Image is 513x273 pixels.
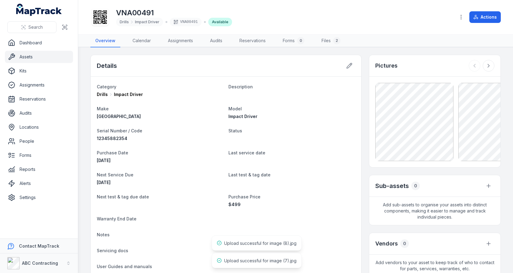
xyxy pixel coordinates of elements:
a: Overview [90,35,120,47]
div: VNA00491 [170,18,202,26]
span: [DATE] [97,180,111,185]
span: Add sub-assets to organise your assets into distinct components, making it easier to manage and t... [369,197,500,225]
span: Last test & tag date [228,172,271,177]
a: Assignments [5,79,73,91]
span: Serial Number / Code [97,128,142,133]
a: Audits [205,35,227,47]
a: Assets [5,51,73,63]
a: Reservations [235,35,271,47]
a: Forms0 [278,35,309,47]
span: Description [228,84,253,89]
h1: VNA00491 [116,8,232,18]
time: 02/09/2025, 12:00:00 am [97,180,111,185]
span: 12345882354 [97,136,127,141]
span: Purchase Price [228,194,260,199]
div: Available [208,18,232,26]
span: Next test & tag due date [97,194,149,199]
span: 499 AUD [228,202,241,207]
a: Locations [5,121,73,133]
span: Purchase Date [97,150,128,155]
strong: ABC Contracting [22,260,58,266]
span: Impact Driver [228,114,257,119]
div: 2 [333,37,340,44]
div: 0 [297,37,304,44]
span: Servicing docs [97,248,128,253]
strong: Contact MapTrack [19,243,59,249]
button: Search [7,21,56,33]
a: Audits [5,107,73,119]
a: Assignments [163,35,198,47]
a: Settings [5,191,73,204]
button: Actions [469,11,501,23]
span: Drills [97,91,108,98]
a: Reservations [5,93,73,105]
a: Dashboard [5,37,73,49]
span: Category [97,84,116,89]
h2: Details [97,61,117,70]
span: [GEOGRAPHIC_DATA] [97,114,141,119]
a: Reports [5,163,73,175]
a: People [5,135,73,147]
span: Search [28,24,43,30]
span: Impact Driver [135,20,159,24]
a: Kits [5,65,73,77]
span: Status [228,128,242,133]
span: Next Service Due [97,172,133,177]
h3: Vendors [375,239,398,248]
span: Impact Driver [114,91,143,98]
a: Forms [5,149,73,161]
a: Alerts [5,177,73,190]
a: Files2 [317,35,345,47]
span: Model [228,106,242,111]
h2: Sub-assets [375,182,409,190]
span: Last service date [228,150,265,155]
span: Notes [97,232,110,237]
h3: Pictures [375,61,398,70]
span: Upload successful for image (7).jpg [224,258,297,263]
span: Drills [120,20,129,24]
span: Upload successful for image (8).jpg [224,241,297,246]
span: [DATE] [97,158,111,163]
span: Warranty End Date [97,216,136,221]
span: Make [97,106,109,111]
time: 02/09/2025, 2:00:00 am [97,158,111,163]
div: 0 [411,182,420,190]
a: MapTrack [16,4,62,16]
div: 0 [400,239,409,248]
a: Calendar [128,35,156,47]
span: User Guides and manuals [97,264,152,269]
